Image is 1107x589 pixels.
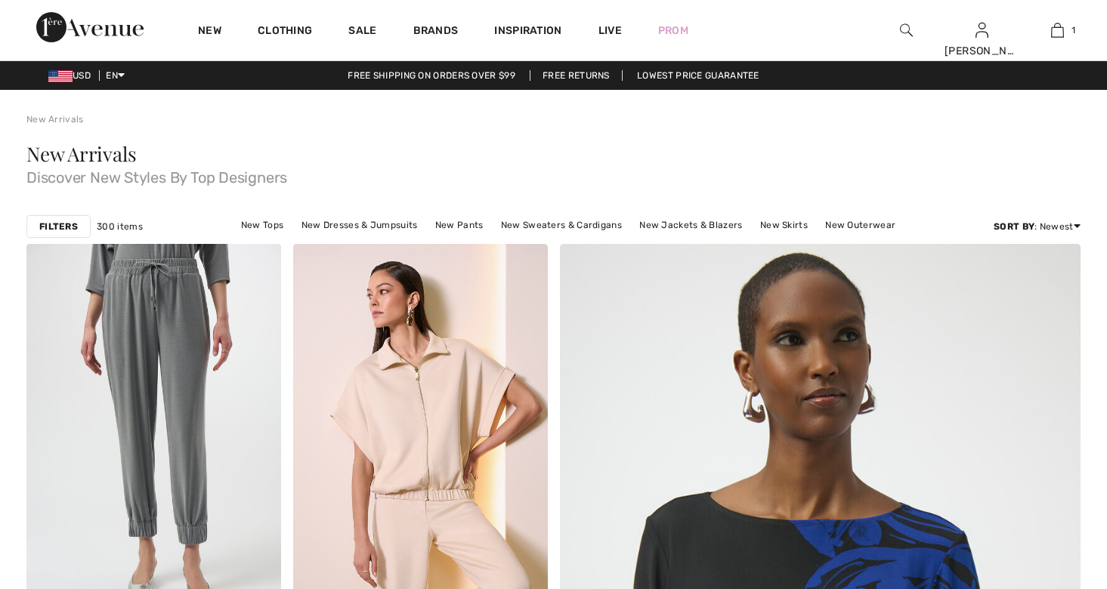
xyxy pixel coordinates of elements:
[1051,21,1064,39] img: My Bag
[976,21,988,39] img: My Info
[106,70,125,81] span: EN
[976,23,988,37] a: Sign In
[493,215,629,235] a: New Sweaters & Cardigans
[39,220,78,233] strong: Filters
[658,23,688,39] a: Prom
[48,70,73,82] img: US Dollar
[198,24,221,40] a: New
[348,24,376,40] a: Sale
[36,12,144,42] img: 1ère Avenue
[26,164,1081,185] span: Discover New Styles By Top Designers
[818,215,903,235] a: New Outerwear
[26,140,136,167] span: New Arrivals
[530,70,623,81] a: Free Returns
[598,23,622,39] a: Live
[753,215,815,235] a: New Skirts
[994,220,1081,233] div: : Newest
[994,221,1034,232] strong: Sort By
[233,215,291,235] a: New Tops
[1071,23,1075,37] span: 1
[494,24,561,40] span: Inspiration
[900,21,913,39] img: search the website
[48,70,97,81] span: USD
[26,114,84,125] a: New Arrivals
[632,215,750,235] a: New Jackets & Blazers
[428,215,491,235] a: New Pants
[945,43,1019,59] div: [PERSON_NAME]
[97,220,143,233] span: 300 items
[625,70,771,81] a: Lowest Price Guarantee
[1020,21,1094,39] a: 1
[336,70,527,81] a: Free shipping on orders over $99
[413,24,459,40] a: Brands
[258,24,312,40] a: Clothing
[294,215,425,235] a: New Dresses & Jumpsuits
